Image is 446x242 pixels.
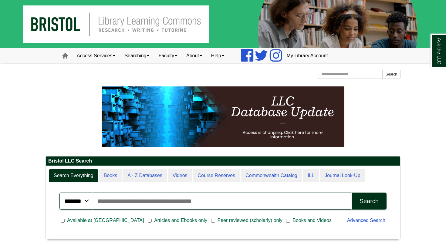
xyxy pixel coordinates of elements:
[241,169,302,183] a: Commonwealth Catalog
[286,218,290,224] input: Books and Videos
[120,48,154,63] a: Searching
[211,218,215,224] input: Peer reviewed (scholarly) only
[152,217,210,224] span: Articles and Ebooks only
[182,48,207,63] a: About
[303,169,319,183] a: ILL
[347,218,385,223] a: Advanced Search
[207,48,229,63] a: Help
[193,169,240,183] a: Course Reserves
[65,217,146,224] span: Available at [GEOGRAPHIC_DATA]
[102,86,344,147] img: HTML tutorial
[99,169,122,183] a: Books
[382,70,400,79] button: Search
[320,169,365,183] a: Journal Look-Up
[61,218,65,224] input: Available at [GEOGRAPHIC_DATA]
[46,156,400,166] h2: Bristol LLC Search
[352,193,387,210] button: Search
[282,48,333,63] a: My Library Account
[72,48,120,63] a: Access Services
[215,217,285,224] span: Peer reviewed (scholarly) only
[360,198,379,205] div: Search
[154,48,182,63] a: Faculty
[123,169,167,183] a: A - Z Databases
[290,217,334,224] span: Books and Videos
[168,169,192,183] a: Videos
[49,169,98,183] a: Search Everything
[148,218,152,224] input: Articles and Ebooks only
